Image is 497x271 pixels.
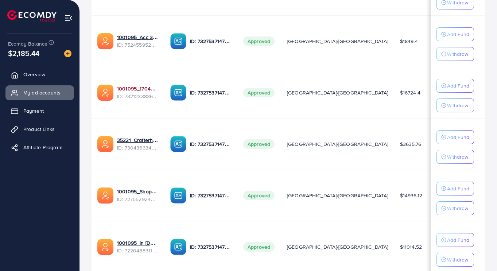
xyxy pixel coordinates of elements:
[190,140,232,148] p: ID: 7327537147282571265
[190,37,232,46] p: ID: 7327537147282571265
[117,85,159,100] div: <span class='underline'>1001095_1704607619722</span></br>7321233836078252033
[400,192,422,199] span: $14936.12
[243,191,275,200] span: Approved
[117,85,159,92] a: 1001095_1704607619722
[117,34,159,49] div: <span class='underline'>1001095_Acc 3_1751948238983</span></br>7524559526306070535
[190,243,232,251] p: ID: 7327537147282571265
[436,79,474,93] button: Add Fund
[23,125,55,133] span: Product Links
[8,48,39,58] span: $2,185.44
[287,192,388,199] span: [GEOGRAPHIC_DATA]/[GEOGRAPHIC_DATA]
[400,38,418,45] span: $1849.4
[97,239,113,255] img: ic-ads-acc.e4c84228.svg
[287,140,388,148] span: [GEOGRAPHIC_DATA]/[GEOGRAPHIC_DATA]
[117,136,159,151] div: <span class='underline'>35221_Crafterhide ad_1700680330947</span></br>7304366343393296385
[243,36,275,46] span: Approved
[287,243,388,251] span: [GEOGRAPHIC_DATA]/[GEOGRAPHIC_DATA]
[400,89,420,96] span: $16724.4
[7,10,57,22] img: logo
[400,140,421,148] span: $3635.76
[117,93,159,100] span: ID: 7321233836078252033
[170,239,186,255] img: ic-ba-acc.ded83a64.svg
[5,67,74,82] a: Overview
[97,85,113,101] img: ic-ads-acc.e4c84228.svg
[5,140,74,155] a: Affiliate Program
[117,239,159,247] a: 1001095_in [DOMAIN_NAME]_1681150971525
[243,139,275,149] span: Approved
[466,238,492,266] iframe: Chat
[170,85,186,101] img: ic-ba-acc.ded83a64.svg
[447,30,469,39] p: Add Fund
[117,188,159,195] a: 1001095_Shopping Center
[5,122,74,136] a: Product Links
[117,34,159,41] a: 1001095_Acc 3_1751948238983
[117,195,159,203] span: ID: 7275529244510306305
[117,239,159,254] div: <span class='underline'>1001095_in vogue.pk_1681150971525</span></br>7220488311670947841
[436,253,474,267] button: Withdraw
[436,47,474,61] button: Withdraw
[436,27,474,41] button: Add Fund
[447,255,468,264] p: Withdraw
[117,41,159,49] span: ID: 7524559526306070535
[117,144,159,151] span: ID: 7304366343393296385
[447,101,468,110] p: Withdraw
[447,81,469,90] p: Add Fund
[5,85,74,100] a: My ad accounts
[117,188,159,203] div: <span class='underline'>1001095_Shopping Center</span></br>7275529244510306305
[117,247,159,254] span: ID: 7220488311670947841
[436,201,474,215] button: Withdraw
[287,89,388,96] span: [GEOGRAPHIC_DATA]/[GEOGRAPHIC_DATA]
[23,71,45,78] span: Overview
[23,89,61,96] span: My ad accounts
[97,33,113,49] img: ic-ads-acc.e4c84228.svg
[447,133,469,142] p: Add Fund
[190,88,232,97] p: ID: 7327537147282571265
[23,144,62,151] span: Affiliate Program
[447,152,468,161] p: Withdraw
[97,136,113,152] img: ic-ads-acc.e4c84228.svg
[243,242,275,252] span: Approved
[447,236,469,244] p: Add Fund
[243,88,275,97] span: Approved
[400,243,422,251] span: $11014.52
[447,204,468,213] p: Withdraw
[170,187,186,204] img: ic-ba-acc.ded83a64.svg
[436,130,474,144] button: Add Fund
[170,33,186,49] img: ic-ba-acc.ded83a64.svg
[287,38,388,45] span: [GEOGRAPHIC_DATA]/[GEOGRAPHIC_DATA]
[170,136,186,152] img: ic-ba-acc.ded83a64.svg
[117,136,159,144] a: 35221_Crafterhide ad_1700680330947
[97,187,113,204] img: ic-ads-acc.e4c84228.svg
[436,233,474,247] button: Add Fund
[190,191,232,200] p: ID: 7327537147282571265
[64,50,71,57] img: image
[447,50,468,58] p: Withdraw
[23,107,44,115] span: Payment
[447,184,469,193] p: Add Fund
[5,104,74,118] a: Payment
[8,40,47,47] span: Ecomdy Balance
[436,150,474,164] button: Withdraw
[64,14,73,22] img: menu
[436,98,474,112] button: Withdraw
[436,182,474,195] button: Add Fund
